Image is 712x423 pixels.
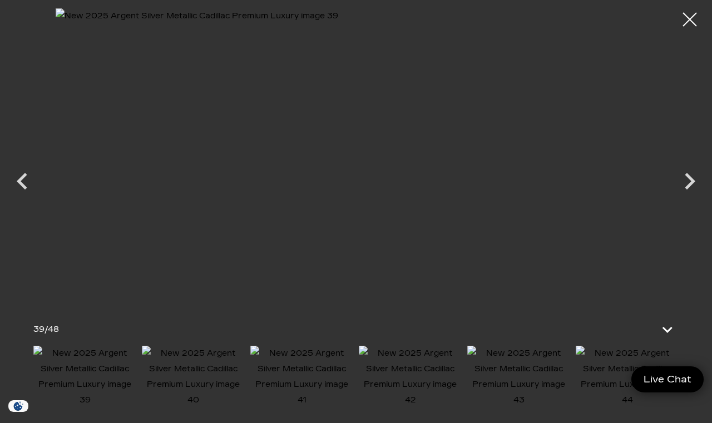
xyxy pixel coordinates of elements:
[467,346,570,408] img: New 2025 Argent Silver Metallic Cadillac Premium Luxury image 43
[56,8,656,334] img: New 2025 Argent Silver Metallic Cadillac Premium Luxury image 39
[33,322,59,337] div: /
[359,346,462,408] img: New 2025 Argent Silver Metallic Cadillac Premium Luxury image 42
[33,325,44,334] span: 39
[638,373,697,386] span: Live Chat
[576,346,679,408] img: New 2025 Argent Silver Metallic Cadillac Premium Luxury image 44
[631,366,704,392] a: Live Chat
[6,159,39,209] div: Previous
[6,400,31,412] img: Opt-Out Icon
[142,346,245,408] img: New 2025 Argent Silver Metallic Cadillac Premium Luxury image 40
[673,159,706,209] div: Next
[48,325,59,334] span: 48
[250,346,353,408] img: New 2025 Argent Silver Metallic Cadillac Premium Luxury image 41
[6,400,31,412] section: Click to Open Cookie Consent Modal
[33,346,136,408] img: New 2025 Argent Silver Metallic Cadillac Premium Luxury image 39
